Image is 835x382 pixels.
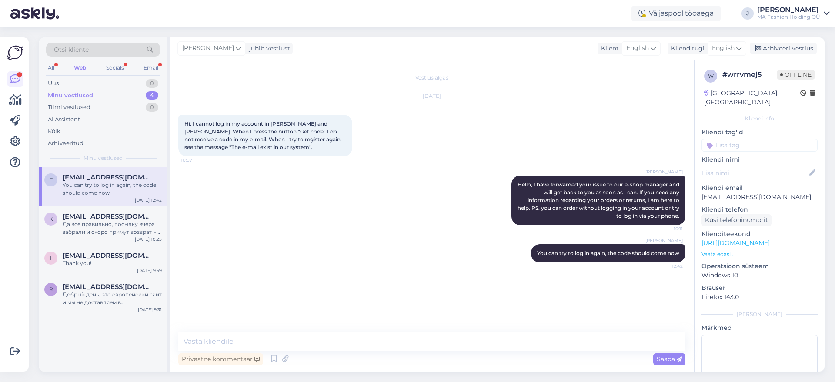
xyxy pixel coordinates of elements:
[138,306,162,313] div: [DATE] 9:31
[246,44,290,53] div: juhib vestlust
[137,267,162,274] div: [DATE] 9:59
[701,271,818,280] p: Windows 10
[701,262,818,271] p: Operatsioonisüsteem
[712,43,735,53] span: English
[645,237,683,244] span: [PERSON_NAME]
[757,13,820,20] div: MA Fashion Holding OÜ
[750,43,817,54] div: Arhiveeri vestlus
[701,323,818,332] p: Märkmed
[181,157,214,163] span: 10:07
[178,353,263,365] div: Privaatne kommentaar
[702,168,808,178] input: Lisa nimi
[135,236,162,242] div: [DATE] 10:25
[142,62,160,73] div: Email
[701,115,818,123] div: Kliendi info
[7,44,23,61] img: Askly Logo
[701,310,818,318] div: [PERSON_NAME]
[650,263,683,269] span: 12:42
[182,43,234,53] span: [PERSON_NAME]
[668,44,705,53] div: Klienditugi
[104,62,126,73] div: Socials
[701,139,818,152] input: Lisa tag
[704,89,800,107] div: [GEOGRAPHIC_DATA], [GEOGRAPHIC_DATA]
[63,259,162,267] div: Thank you!
[54,45,89,54] span: Otsi kliente
[48,91,93,100] div: Minu vestlused
[49,216,53,222] span: k
[46,62,56,73] div: All
[650,226,683,232] span: 10:11
[701,292,818,302] p: Firefox 143.0
[757,7,830,20] a: [PERSON_NAME]MA Fashion Holding OÜ
[178,74,685,82] div: Vestlus algas
[598,44,619,53] div: Klient
[146,91,158,100] div: 4
[178,92,685,100] div: [DATE]
[626,43,649,53] span: English
[48,103,90,112] div: Tiimi vestlused
[701,205,818,214] p: Kliendi telefon
[701,239,770,247] a: [URL][DOMAIN_NAME]
[701,183,818,193] p: Kliendi email
[48,127,60,136] div: Kõik
[757,7,820,13] div: [PERSON_NAME]
[49,286,53,292] span: R
[701,214,772,226] div: Küsi telefoninumbrit
[63,220,162,236] div: Да все правильно, посылку вчера забрали и скоро примут возврат на склад.
[72,62,88,73] div: Web
[701,128,818,137] p: Kliendi tag'id
[184,120,346,150] span: Hi. I cannot log in my account in [PERSON_NAME] and [PERSON_NAME]. When I press the button "Get c...
[701,193,818,202] p: [EMAIL_ADDRESS][DOMAIN_NAME]
[631,6,721,21] div: Väljaspool tööaega
[537,250,679,256] span: You can try to log in again, the code should come now
[48,79,59,88] div: Uus
[48,139,83,148] div: Arhiveeritud
[708,73,714,79] span: w
[63,181,162,197] div: You can try to log in again, the code should come now
[146,79,158,88] div: 0
[48,115,80,124] div: AI Assistent
[63,213,153,220] span: kortan64@bk.ru
[701,155,818,164] p: Kliendi nimi
[135,197,162,203] div: [DATE] 12:42
[741,7,754,20] div: J
[63,252,153,259] span: iveto_rfans@abv.bg
[518,181,681,219] span: Hello, I have forwarded your issue to our e-shop manager and will get back to you as soon as I ca...
[63,283,153,291] span: Rerigt@gmail.com
[63,291,162,306] div: Добрый день, это европейский сайт и мы не доставляем в [GEOGRAPHIC_DATA]. Проверьте свой IP адрес...
[701,283,818,292] p: Brauser
[645,169,683,175] span: [PERSON_NAME]
[657,355,682,363] span: Saada
[63,173,153,181] span: tlupanova@abv.bg
[722,70,777,80] div: # wrrvmej5
[50,176,53,183] span: t
[701,250,818,258] p: Vaata edasi ...
[701,229,818,239] p: Klienditeekond
[777,70,815,80] span: Offline
[50,255,52,261] span: i
[83,154,123,162] span: Minu vestlused
[146,103,158,112] div: 0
